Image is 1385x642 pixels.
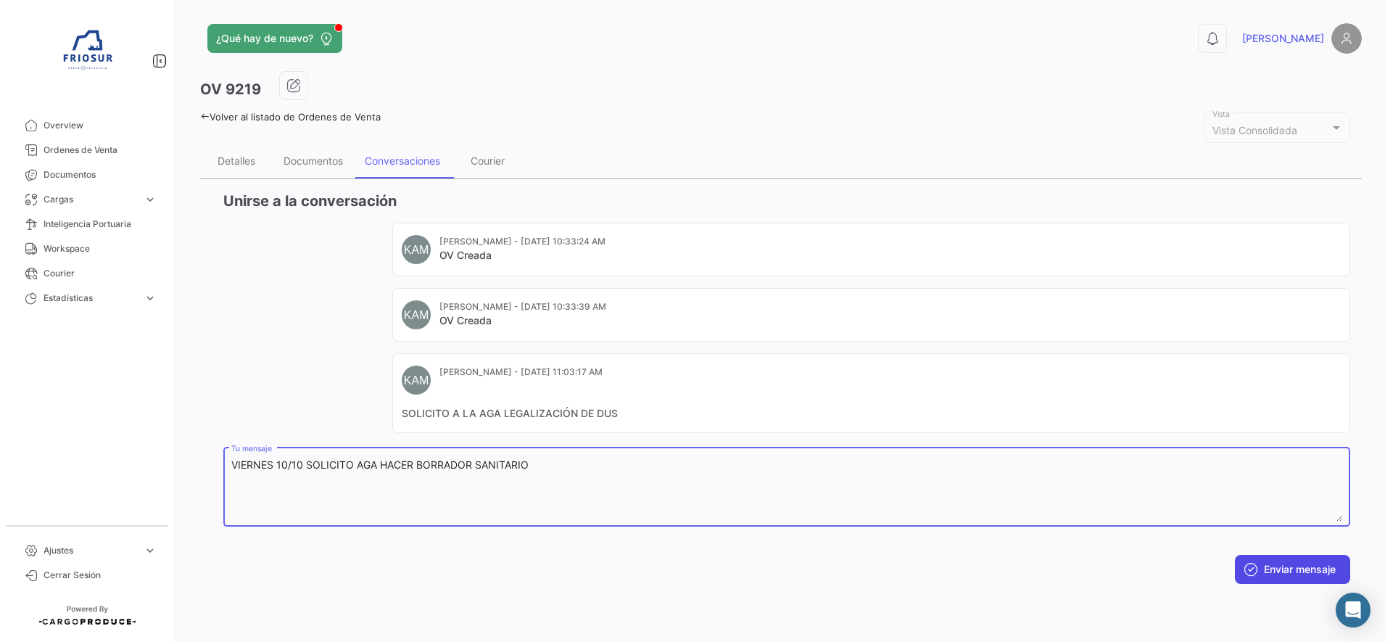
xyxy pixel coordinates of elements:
[207,24,342,53] button: ¿Qué hay de nuevo?
[44,144,157,157] span: Ordenes de Venta
[44,242,157,255] span: Workspace
[12,113,162,138] a: Overview
[44,267,157,280] span: Courier
[200,79,261,99] h3: OV 9219
[1336,593,1370,627] div: Abrir Intercom Messenger
[144,193,157,206] span: expand_more
[12,212,162,236] a: Inteligencia Portuaria
[471,155,505,167] div: Courier
[439,235,605,248] mat-card-subtitle: [PERSON_NAME] - [DATE] 10:33:24 AM
[12,162,162,187] a: Documentos
[218,155,255,167] div: Detalles
[12,261,162,286] a: Courier
[44,544,138,557] span: Ajustes
[439,366,603,379] mat-card-subtitle: [PERSON_NAME] - [DATE] 11:03:17 AM
[1331,23,1362,54] img: placeholder-user.png
[439,248,605,263] mat-card-title: OV Creada
[402,300,431,329] div: KAM
[402,235,431,264] div: KAM
[439,300,606,313] mat-card-subtitle: [PERSON_NAME] - [DATE] 10:33:39 AM
[44,218,157,231] span: Inteligencia Portuaria
[200,111,381,123] a: Volver al listado de Ordenes de Venta
[44,119,157,132] span: Overview
[44,168,157,181] span: Documentos
[365,155,440,167] div: Conversaciones
[1235,555,1350,584] button: Enviar mensaje
[402,406,1341,421] mat-card-content: SOLICITO A LA AGA LEGALIZACIÓN DE DUS
[223,191,1350,211] h3: Unirse a la conversación
[1242,31,1324,46] span: [PERSON_NAME]
[12,236,162,261] a: Workspace
[284,155,343,167] div: Documentos
[402,366,431,395] div: KAM
[44,569,157,582] span: Cerrar Sesión
[12,138,162,162] a: Ordenes de Venta
[1212,124,1297,136] span: Vista Consolidada
[216,31,313,46] span: ¿Qué hay de nuevo?
[144,544,157,557] span: expand_more
[439,313,606,328] mat-card-title: OV Creada
[44,193,138,206] span: Cargas
[144,292,157,305] span: expand_more
[44,292,138,305] span: Estadísticas
[51,17,123,90] img: 6ea6c92c-e42a-4aa8-800a-31a9cab4b7b0.jpg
